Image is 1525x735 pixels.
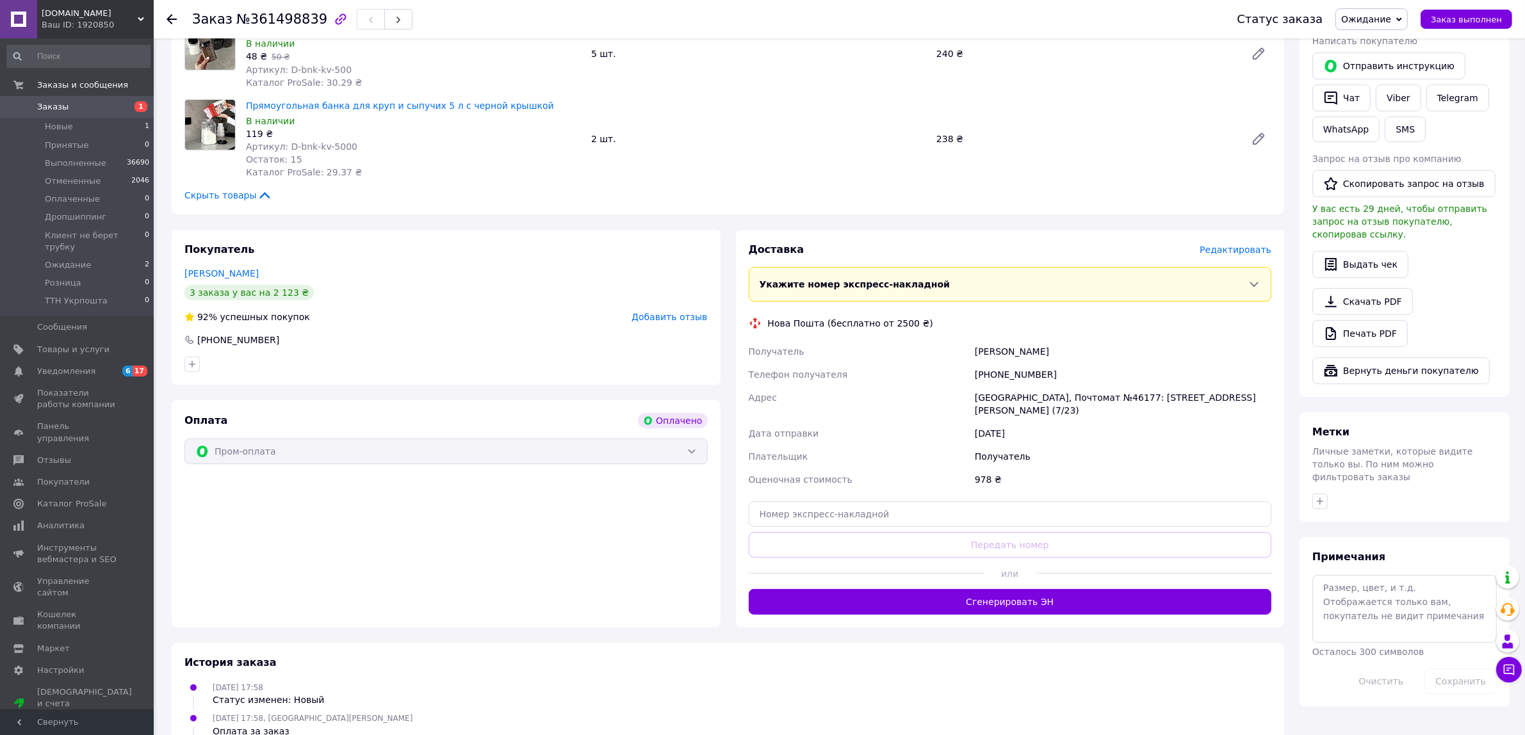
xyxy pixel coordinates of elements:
a: Viber [1376,85,1421,111]
span: Доставка [749,243,804,255]
span: 1 [135,101,147,112]
span: 2 [145,259,149,271]
span: Ожидание [1341,14,1391,24]
span: [DATE] 17:58, [GEOGRAPHIC_DATA][PERSON_NAME] [213,714,412,723]
span: 36690 [127,157,149,169]
span: Сообщения [37,321,87,333]
div: [PHONE_NUMBER] [196,334,281,346]
span: Добавить отзыв [632,312,707,322]
a: Редактировать [1246,41,1271,67]
span: [DATE] 17:58 [213,683,263,692]
div: 238 ₴ [931,130,1241,148]
button: Выдать чек [1312,251,1408,278]
div: Вернуться назад [167,13,177,26]
span: 48 ₴ [246,51,267,61]
span: Артикул: D-bnk-kv-500 [246,65,352,75]
span: Розница [45,277,81,289]
span: Покупатели [37,476,90,488]
span: Отзывы [37,455,71,466]
span: Маркет [37,643,70,654]
span: Уведомления [37,366,95,377]
span: У вас есть 29 дней, чтобы отправить запрос на отзыв покупателю, скопировав ссылку. [1312,204,1487,239]
span: 0 [145,295,149,307]
span: Аналитика [37,520,85,531]
div: 2 шт. [586,130,931,148]
span: 0 [145,277,149,289]
span: Плательщик [749,451,808,462]
div: Ваш ID: 1920850 [42,19,154,31]
span: Заказы и сообщения [37,79,128,91]
div: 978 ₴ [972,468,1274,491]
span: Укажите номер экспресс-накладной [760,279,950,289]
a: WhatsApp [1312,117,1380,142]
span: Управление сайтом [37,576,118,599]
span: Принятые [45,140,89,151]
a: Редактировать [1246,126,1271,152]
button: SMS [1385,117,1426,142]
div: Получатель [972,445,1274,468]
span: 0 [145,230,149,253]
span: Новые [45,121,73,133]
button: Скопировать запрос на отзыв [1312,170,1496,197]
a: Telegram [1426,85,1489,111]
span: Оценочная стоимость [749,474,853,485]
button: Отправить инструкцию [1312,52,1465,79]
span: Заказ [192,12,232,27]
input: Поиск [6,45,151,68]
span: Каталог ProSale [37,498,106,510]
div: 3 заказа у вас на 2 123 ₴ [184,285,314,300]
span: 6 [122,366,133,376]
span: 92% [197,312,217,322]
button: Чат [1312,85,1371,111]
span: Дата отправки [749,428,819,439]
span: Примечания [1312,551,1385,563]
span: Оплата [184,414,227,426]
span: №361498839 [236,12,327,27]
img: Прямоугольная баночка для специй 500 мл с черной крышкой [185,20,235,70]
div: 240 ₴ [931,45,1241,63]
div: Нова Пошта (бесплатно от 2500 ₴) [765,317,936,330]
span: Отмененные [45,175,101,187]
div: 119 ₴ [246,127,581,140]
div: 5 шт. [586,45,931,63]
span: Выполненные [45,157,106,169]
span: или [984,567,1036,580]
span: В наличии [246,38,295,49]
span: 0 [145,211,149,223]
span: Личные заметки, которые видите только вы. По ним можно фильтровать заказы [1312,446,1473,482]
span: Осталось 300 символов [1312,647,1424,657]
button: Вернуть деньги покупателю [1312,357,1490,384]
span: ORGANIZE.IN.UA [42,8,138,19]
span: Инструменты вебмастера и SEO [37,542,118,565]
span: Каталог ProSale: 29.37 ₴ [246,167,362,177]
div: [PHONE_NUMBER] [972,363,1274,386]
div: [PERSON_NAME] [972,340,1274,363]
a: [PERSON_NAME] [184,268,259,279]
a: Печать PDF [1312,320,1408,347]
span: Артикул: D-bnk-kv-5000 [246,141,357,152]
span: Редактировать [1200,245,1271,255]
div: [DATE] [972,422,1274,445]
span: ТТН Укрпошта [45,295,108,307]
a: Прямоугольная банка для круп и сыпучих 5 л с черной крышкой [246,101,554,111]
img: Прямоугольная банка для круп и сыпучих 5 л с черной крышкой [185,100,235,150]
span: 17 [133,366,147,376]
span: Запрос на отзыв про компанию [1312,154,1462,164]
span: Скрыть товары [184,189,272,202]
span: Оплаченные [45,193,100,205]
span: Метки [1312,426,1350,438]
span: 0 [145,140,149,151]
span: Настройки [37,665,84,676]
button: Заказ выполнен [1421,10,1512,29]
span: В наличии [246,116,295,126]
div: Статус заказа [1237,13,1323,26]
div: Оплачено [638,413,707,428]
span: Получатель [749,346,804,357]
span: [DEMOGRAPHIC_DATA] и счета [37,686,132,722]
span: Кошелек компании [37,609,118,632]
button: Сгенерировать ЭН [749,589,1272,615]
span: Остаток: 15 [246,154,302,165]
span: Адрес [749,392,777,403]
span: Покупатель [184,243,254,255]
div: [GEOGRAPHIC_DATA], Почтомат №46177: [STREET_ADDRESS][PERSON_NAME] (7/23) [972,386,1274,422]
